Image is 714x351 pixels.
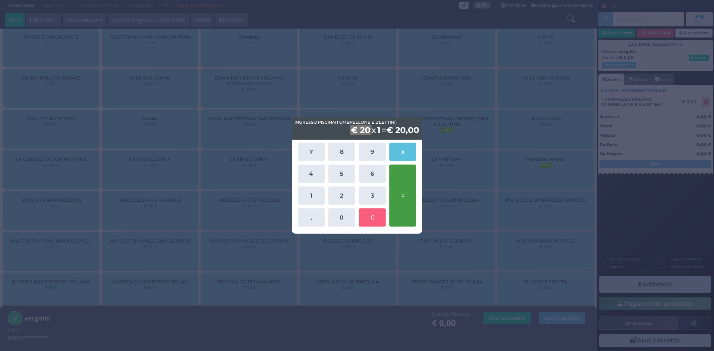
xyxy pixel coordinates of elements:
[298,208,325,227] button: ,
[328,208,355,227] button: 0
[389,143,416,161] button: x
[389,165,416,227] button: =
[298,186,325,205] button: 1
[359,186,386,205] button: 3
[350,125,372,135] b: € 20
[298,165,325,183] button: 4
[359,208,386,227] button: C
[359,143,386,161] button: 9
[295,119,397,126] span: INGRESSO PISCINA(1 OMBRELLONE E 2 LETTINI)
[298,143,325,161] button: 7
[328,186,355,205] button: 2
[328,143,355,161] button: 8
[292,117,422,140] div: x =
[328,165,355,183] button: 5
[386,125,419,135] b: € 20,00
[376,125,382,135] b: 1
[359,165,386,183] button: 6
